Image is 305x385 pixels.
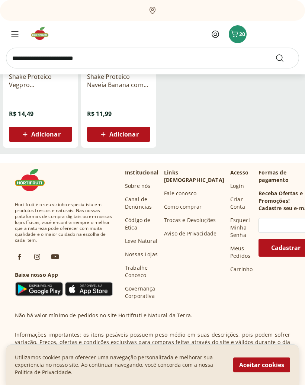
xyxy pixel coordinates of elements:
input: search [6,48,299,68]
span: Adicionar [31,131,60,137]
span: Cadastrar [271,245,301,251]
a: Governança Corporativa [125,285,158,300]
span: R$ 11,99 [87,110,112,118]
button: Aceitar cookies [233,357,290,372]
img: ig [33,252,42,261]
span: 20 [239,31,245,38]
a: Esqueci Minha Senha [230,216,253,239]
a: Shake Proteico Naveia Banana com Amendoim 250ml [87,73,150,89]
a: Meus Pedidos [230,245,253,260]
a: Trabalhe Conosco [125,264,158,279]
img: ytb [51,252,60,261]
span: Hortifruti é o seu vizinho especialista em produtos frescos e naturais. Nas nossas plataformas de... [15,202,113,243]
img: Google Play Icon [15,282,63,296]
a: Criar Conta [230,196,253,211]
a: Código de Ética [125,216,158,231]
a: Fale conosco [164,190,196,197]
a: Canal de Denúncias [125,196,158,211]
a: Como comprar [164,203,202,211]
p: Não há valor mínimo de pedidos no site Hortifruti e Natural da Terra. [15,312,192,319]
img: fb [15,252,24,261]
a: Trocas e Devoluções [164,216,216,224]
button: Submit Search [275,54,293,62]
a: Sobre nós [125,182,150,190]
a: Nossas Lojas [125,251,158,258]
p: Acesso [230,169,248,176]
img: Hortifruti [15,169,52,191]
button: Adicionar [9,127,72,142]
span: R$ 14,49 [9,110,33,118]
p: Institucional [125,169,158,176]
a: Carrinho [230,266,253,273]
button: Adicionar [87,127,150,142]
img: App Store Icon [65,282,113,296]
p: Links [DEMOGRAPHIC_DATA] [164,169,224,184]
a: Leve Natural [125,237,157,245]
h3: Baixe nosso App [15,271,113,279]
a: Aviso de Privacidade [164,230,216,237]
img: Hortifruti [30,26,55,41]
a: Login [230,182,244,190]
button: Carrinho [229,25,247,43]
p: Utilizamos cookies para oferecer uma navegação personalizada e melhorar sua experiencia no nosso ... [15,354,224,376]
span: Adicionar [109,131,138,137]
button: Menu [6,25,24,43]
p: Informações importantes: os itens pesáveis possuem peso médio em suas descrições, pois podem sofr... [15,331,290,368]
a: Shake Proteico Vegpro [PERSON_NAME] Vida Veg 250g [9,73,72,89]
